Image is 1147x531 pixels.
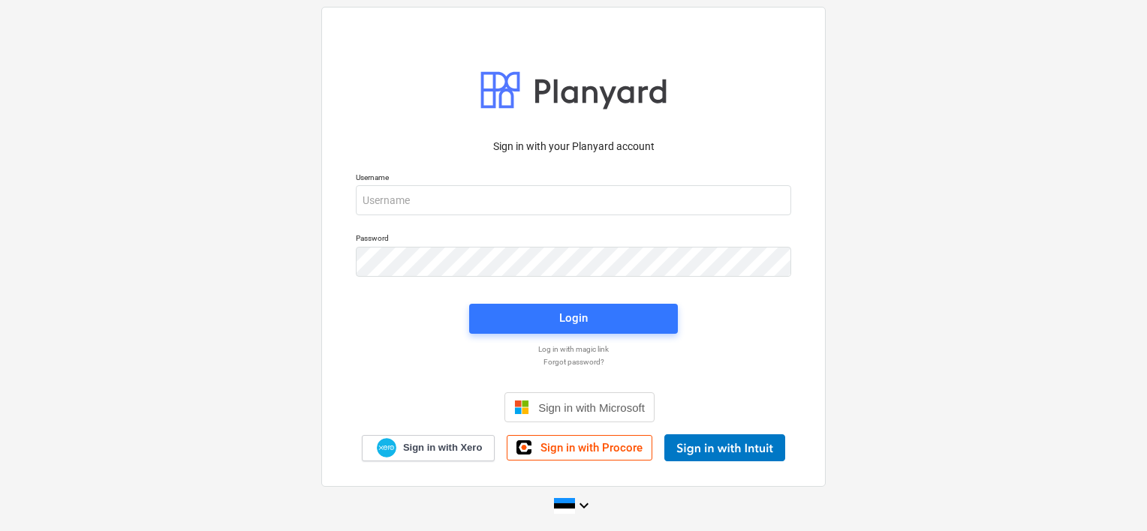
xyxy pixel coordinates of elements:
a: Forgot password? [348,357,799,367]
p: Password [356,233,791,246]
a: Sign in with Xero [362,435,495,461]
i: keyboard_arrow_down [575,496,593,514]
span: Sign in with Microsoft [538,401,645,414]
p: Username [356,172,791,185]
span: Sign in with Procore [540,441,643,454]
div: Login [559,308,588,328]
p: Sign in with your Planyard account [356,139,791,154]
img: Xero logo [377,438,396,458]
a: Log in with magic link [348,344,799,354]
input: Username [356,185,791,215]
span: Sign in with Xero [403,441,482,454]
img: Microsoft logo [514,400,529,415]
a: Sign in with Procore [507,435,652,460]
button: Login [469,304,678,334]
